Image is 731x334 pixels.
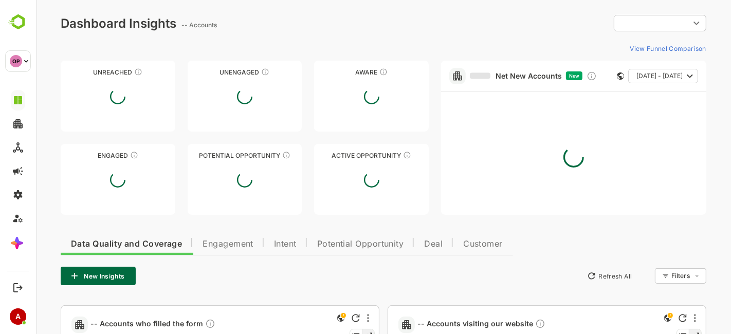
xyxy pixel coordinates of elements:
span: Customer [427,240,467,248]
div: Unreached [25,68,139,76]
div: Refresh [316,314,324,322]
div: Engaged [25,152,139,159]
div: Filters [635,272,654,280]
span: Deal [388,240,407,248]
div: These accounts have not shown enough engagement and need nurturing [225,68,233,76]
ag: -- Accounts [145,21,184,29]
div: These accounts have just entered the buying cycle and need further nurturing [343,68,352,76]
button: Logout [11,281,25,294]
button: [DATE] - [DATE] [592,69,662,83]
div: These accounts are warm, further nurturing would qualify them to MQAs [94,151,102,159]
button: New Insights [25,267,100,285]
a: -- Accounts who filled the formDescription not present [54,319,184,330]
div: These accounts have open opportunities which might be at any of the Sales Stages [367,151,375,159]
button: View Funnel Comparison [590,40,670,57]
div: These accounts are MQAs and can be passed on to Inside Sales [246,151,254,159]
div: Discover new ICP-fit accounts showing engagement — via intent surges, anonymous website visits, L... [551,71,561,81]
div: This is a global insight. Segment selection is not applicable for this view [299,312,311,326]
div: Potential Opportunity [152,152,266,159]
span: -- Accounts visiting our website [381,319,509,330]
div: More [331,314,333,322]
div: This card does not support filter and segments [581,72,588,80]
div: Description not present [169,319,179,330]
img: BambooboxLogoMark.f1c84d78b4c51b1a7b5f700c9845e183.svg [5,12,31,32]
span: Potential Opportunity [281,240,368,248]
div: This is a global insight. Segment selection is not applicable for this view [626,312,638,326]
a: Net New Accounts [434,71,526,81]
div: Refresh [643,314,651,322]
span: [DATE] - [DATE] [600,69,647,83]
button: Refresh All [546,268,600,284]
div: Description not present [499,319,509,330]
div: Active Opportunity [278,152,393,159]
a: -- Accounts visiting our websiteDescription not present [381,319,514,330]
div: These accounts have not been engaged with for a defined time period [98,68,106,76]
div: More [658,314,660,322]
span: Engagement [167,240,217,248]
span: Data Quality and Coverage [35,240,146,248]
div: Unengaged [152,68,266,76]
div: Dashboard Insights [25,16,140,31]
div: A [10,308,26,325]
div: OP [10,55,22,67]
div: Filters [634,267,670,285]
span: New [533,73,543,79]
div: Aware [278,68,393,76]
div: ​ [578,14,670,32]
span: Intent [238,240,261,248]
span: -- Accounts who filled the form [54,319,179,330]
